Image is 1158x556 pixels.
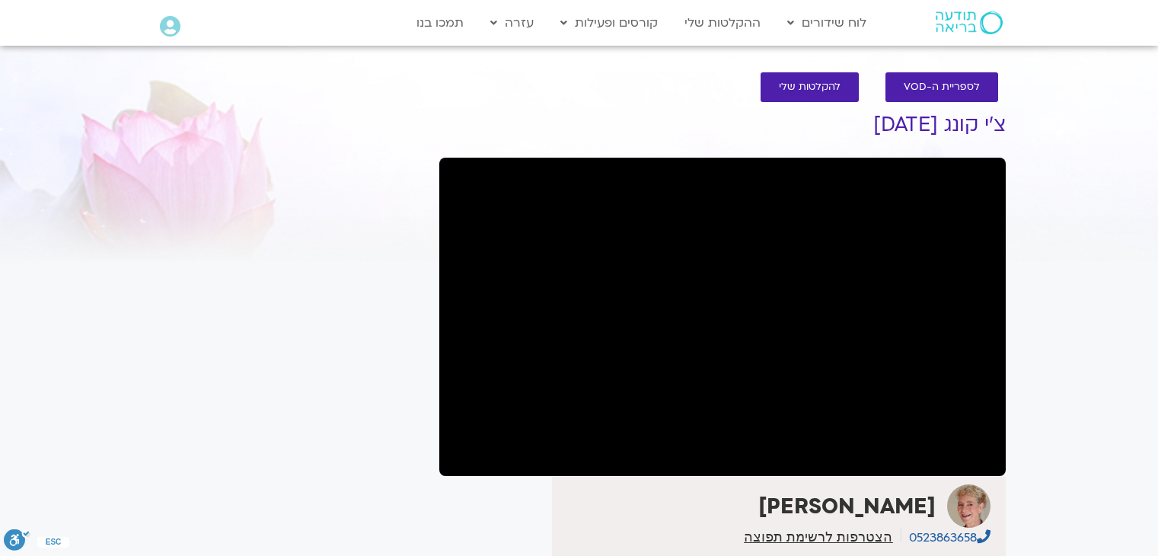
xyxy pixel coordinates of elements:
[779,81,841,93] span: להקלטות שלי
[758,492,936,521] strong: [PERSON_NAME]
[909,529,991,546] a: 0523863658
[677,8,768,37] a: ההקלטות שלי
[744,530,892,544] a: הצטרפות לרשימת תפוצה
[553,8,665,37] a: קורסים ופעילות
[947,484,991,528] img: חני שלם
[936,11,1003,34] img: תודעה בריאה
[904,81,980,93] span: לספריית ה-VOD
[885,72,998,102] a: לספריית ה-VOD
[439,113,1006,136] h1: צ’י קונג [DATE]
[409,8,471,37] a: תמכו בנו
[780,8,874,37] a: לוח שידורים
[483,8,541,37] a: עזרה
[761,72,859,102] a: להקלטות שלי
